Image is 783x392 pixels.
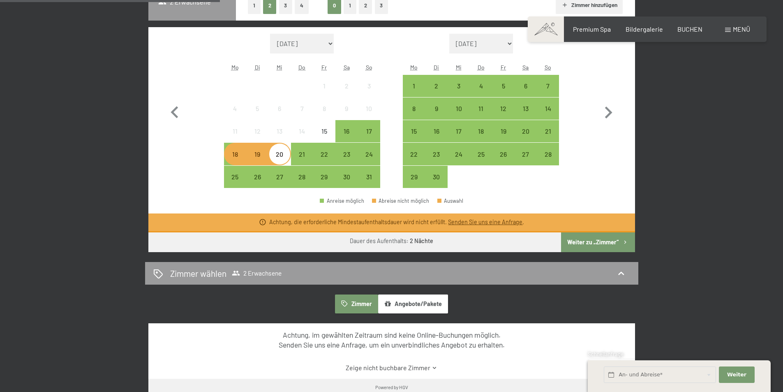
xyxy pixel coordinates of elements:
div: 3 [448,83,469,103]
span: Premium Spa [573,25,611,33]
div: Anreise möglich [515,75,537,97]
div: Anreise nicht möglich [224,97,246,120]
div: 20 [515,128,536,148]
div: 26 [493,151,513,172]
div: Sat Sep 06 2025 [515,75,537,97]
div: Anreise möglich [403,75,425,97]
div: 11 [471,105,491,126]
div: 19 [493,128,513,148]
abbr: Mittwoch [456,64,462,71]
div: 7 [538,83,558,103]
div: Tue Sep 23 2025 [425,143,448,165]
div: Anreise möglich [425,75,448,97]
div: Anreise möglich [358,166,380,188]
div: Mon Sep 01 2025 [403,75,425,97]
div: Anreise nicht möglich [268,120,291,142]
div: Sun Sep 07 2025 [537,75,559,97]
div: Anreise möglich [313,143,335,165]
div: Anreise möglich [335,143,358,165]
div: Anreise möglich [246,166,268,188]
div: Anreise möglich [335,120,358,142]
div: Tue Aug 26 2025 [246,166,268,188]
span: BUCHEN [677,25,702,33]
div: 8 [404,105,424,126]
div: Abreise nicht möglich [372,198,430,204]
div: 18 [225,151,245,172]
div: Anreise möglich [358,143,380,165]
div: 25 [471,151,491,172]
div: Thu Aug 28 2025 [291,166,313,188]
div: Anreise möglich [425,97,448,120]
div: 2 [426,83,447,103]
div: Thu Sep 11 2025 [470,97,492,120]
div: Anreise nicht möglich [291,97,313,120]
div: 15 [314,128,335,148]
div: 3 [358,83,379,103]
div: 10 [358,105,379,126]
div: Thu Sep 18 2025 [470,120,492,142]
div: Anreise nicht möglich [335,75,358,97]
div: 27 [269,174,290,194]
div: Anreise möglich [320,198,364,204]
div: Tue Aug 19 2025 [246,143,268,165]
div: Anreise möglich [470,120,492,142]
div: Mon Sep 29 2025 [403,166,425,188]
div: Anreise möglich [425,143,448,165]
div: Anreise möglich [448,143,470,165]
div: 22 [314,151,335,172]
div: Anreise möglich [358,120,380,142]
div: Fri Aug 29 2025 [313,166,335,188]
div: 22 [404,151,424,172]
div: Anreise möglich [403,97,425,120]
div: Anreise möglich [403,143,425,165]
div: Sun Aug 03 2025 [358,75,380,97]
div: 1 [404,83,424,103]
div: Anreise möglich [224,143,246,165]
button: Angebote/Pakete [378,295,448,313]
div: Fri Aug 01 2025 [313,75,335,97]
div: Anreise nicht möglich [291,120,313,142]
div: Tue Sep 30 2025 [425,166,448,188]
div: Sat Sep 20 2025 [515,120,537,142]
div: Thu Sep 25 2025 [470,143,492,165]
a: Bildergalerie [626,25,663,33]
div: Sun Aug 24 2025 [358,143,380,165]
div: Sun Aug 31 2025 [358,166,380,188]
div: Tue Aug 12 2025 [246,120,268,142]
abbr: Sonntag [366,64,372,71]
div: 17 [448,128,469,148]
abbr: Montag [231,64,239,71]
div: Anreise nicht möglich [313,97,335,120]
div: Auswahl [437,198,464,204]
div: Anreise nicht möglich [246,97,268,120]
button: Weiter zu „Zimmer“ [561,232,635,252]
div: 16 [426,128,447,148]
div: Fri Aug 22 2025 [313,143,335,165]
div: 4 [471,83,491,103]
div: Anreise möglich [537,75,559,97]
div: Wed Sep 17 2025 [448,120,470,142]
div: Tue Sep 16 2025 [425,120,448,142]
div: Anreise möglich [470,97,492,120]
div: Sat Sep 13 2025 [515,97,537,120]
div: Wed Aug 06 2025 [268,97,291,120]
div: 4 [225,105,245,126]
div: Anreise möglich [403,166,425,188]
div: 2 [336,83,357,103]
div: Anreise möglich [224,166,246,188]
div: Anreise möglich [291,166,313,188]
div: Anreise möglich [470,143,492,165]
abbr: Sonntag [545,64,551,71]
div: Anreise nicht möglich [313,75,335,97]
div: Anreise möglich [537,143,559,165]
div: Mon Aug 11 2025 [224,120,246,142]
div: Wed Sep 03 2025 [448,75,470,97]
a: Senden Sie uns eine Anfrage [448,218,522,225]
span: Schnellanfrage [588,351,624,357]
div: Anreise nicht möglich [335,97,358,120]
div: Fri Sep 26 2025 [492,143,514,165]
div: Anreise möglich [470,75,492,97]
div: Anreise möglich [291,143,313,165]
div: Tue Sep 09 2025 [425,97,448,120]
